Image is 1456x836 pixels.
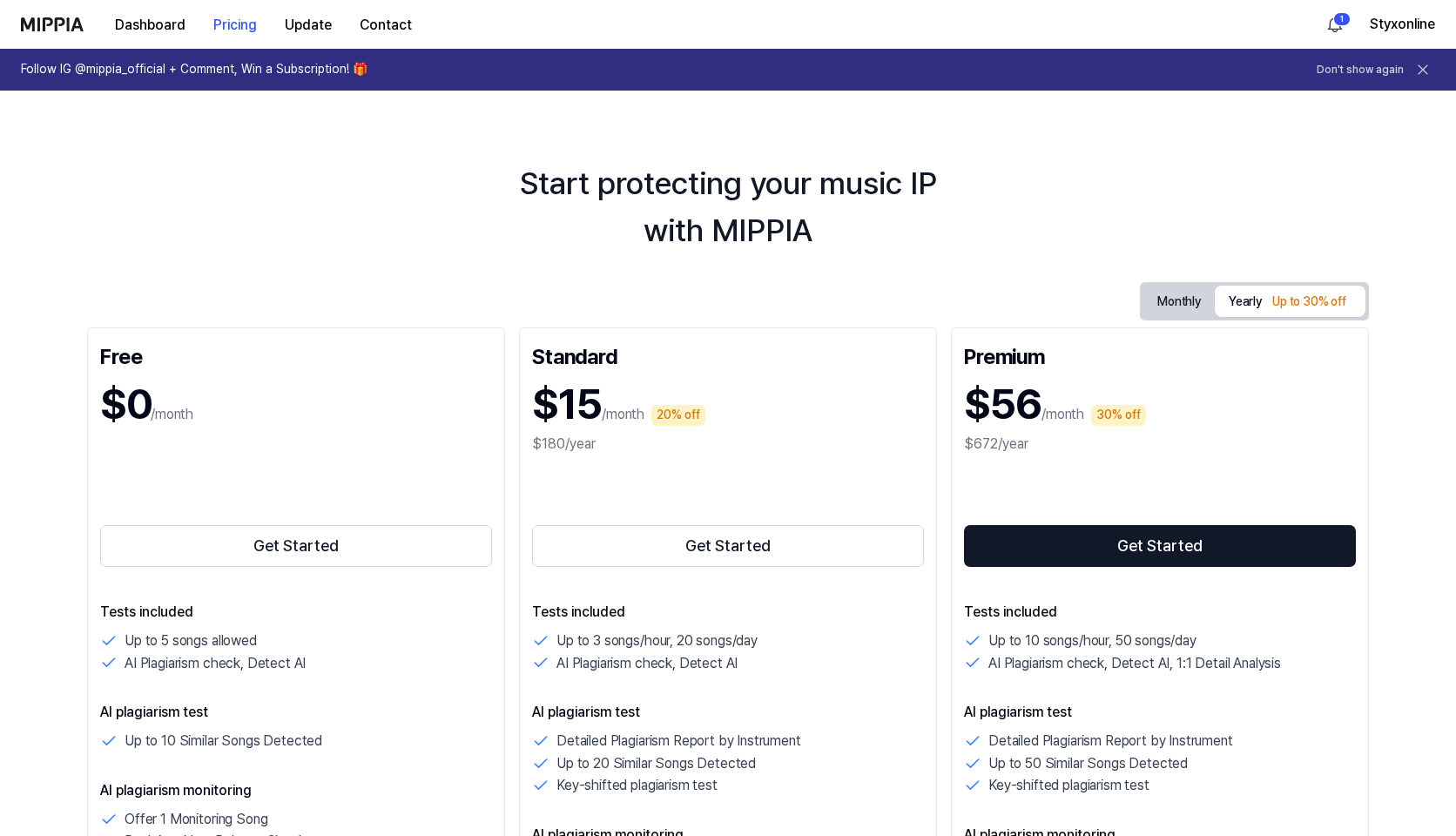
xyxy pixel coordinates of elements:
[556,730,801,752] p: Detailed Plagiarism Report by Instrument
[1321,10,1349,38] button: 알림1
[151,404,193,425] p: /month
[964,375,1041,434] h1: $56
[602,404,644,425] p: /month
[100,340,492,368] div: Free
[125,630,257,652] p: Up to 5 songs allowed
[1370,14,1435,35] button: Styxonline
[346,8,426,43] button: Contact
[988,774,1149,797] p: Key-shifted plagiarism test
[556,630,758,652] p: Up to 3 songs/hour, 20 songs/day
[100,602,492,623] p: Tests included
[964,340,1356,368] div: Premium
[271,1,346,49] a: Update
[100,702,492,723] p: AI plagiarism test
[964,602,1356,623] p: Tests included
[101,8,199,43] button: Dashboard
[199,1,271,49] a: Pricing
[125,808,267,831] p: Offer 1 Monitoring Song
[556,774,718,797] p: Key-shifted plagiarism test
[1143,288,1215,315] button: Monthly
[1091,405,1146,426] div: 30% off
[532,525,924,567] button: Get Started
[100,780,492,801] p: AI plagiarism monitoring
[271,8,346,43] button: Update
[100,375,151,434] h1: $0
[532,434,924,455] div: $180/year
[21,61,367,78] h1: Follow IG @mippia_official + Comment, Win a Subscription! 🎁
[964,525,1356,567] button: Get Started
[100,525,492,567] button: Get Started
[964,434,1356,455] div: $672/year
[556,752,756,775] p: Up to 20 Similar Songs Detected
[532,602,924,623] p: Tests included
[100,522,492,570] a: Get Started
[532,375,602,434] h1: $15
[1215,286,1365,317] button: Yearly
[532,702,924,723] p: AI plagiarism test
[21,17,84,31] img: logo
[125,652,306,675] p: AI Plagiarism check, Detect AI
[125,730,322,752] p: Up to 10 Similar Songs Detected
[556,652,738,675] p: AI Plagiarism check, Detect AI
[1041,404,1084,425] p: /month
[651,405,705,426] div: 20% off
[1325,14,1345,35] img: 알림
[1267,292,1352,313] div: Up to 30% off
[988,752,1188,775] p: Up to 50 Similar Songs Detected
[532,522,924,570] a: Get Started
[988,652,1281,675] p: AI Plagiarism check, Detect AI, 1:1 Detail Analysis
[988,630,1196,652] p: Up to 10 songs/hour, 50 songs/day
[1317,63,1404,78] button: Don't show again
[199,8,271,43] button: Pricing
[1333,12,1351,26] div: 1
[964,702,1356,723] p: AI plagiarism test
[988,730,1233,752] p: Detailed Plagiarism Report by Instrument
[532,340,924,368] div: Standard
[964,522,1356,570] a: Get Started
